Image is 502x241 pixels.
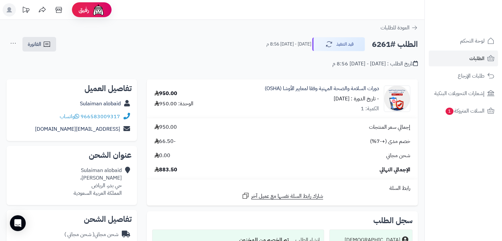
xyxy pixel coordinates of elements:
a: تحديثات المنصة [17,3,34,18]
h2: عنوان الشحن [12,151,132,159]
small: - تاريخ الدورة : [DATE] [334,95,379,103]
img: ai-face.png [92,3,105,17]
a: 966583009317 [81,113,120,120]
a: طلبات الإرجاع [429,68,498,84]
span: شحن مجاني [386,152,410,159]
a: لوحة التحكم [429,33,498,49]
a: شارك رابط السلة نفسها مع عميل آخر [242,192,323,200]
span: 1 [446,108,453,115]
div: الوحدة: 950.00 [154,100,193,108]
a: العودة للطلبات [381,24,418,32]
span: السلات المتروكة [445,106,485,116]
span: ( شحن مجاني ) [64,230,94,238]
h2: تفاصيل الشحن [12,215,132,223]
h2: الطلب #6261 [372,38,418,51]
span: رفيق [79,6,89,14]
div: تاريخ الطلب : [DATE] - [DATE] 8:56 م [332,60,418,68]
span: الفاتورة [28,40,41,48]
a: واتساب [60,113,79,120]
span: -66.50 [154,138,176,145]
div: Open Intercom Messenger [10,215,26,231]
img: logo-2.png [457,16,496,29]
img: 1752420691-%D8%A7%D9%84%D8%B3%D9%84%D8%A7%D9%85%D8%A9%20%D9%88%20%D8%A7%D9%84%D8%B5%D8%AD%D8%A9%2... [384,86,410,112]
span: 0.00 [154,152,170,159]
a: إشعارات التحويلات البنكية [429,86,498,101]
span: طلبات الإرجاع [458,71,485,81]
small: [DATE] - [DATE] 8:56 م [266,41,311,48]
span: شارك رابط السلة نفسها مع عميل آخر [251,192,323,200]
h2: تفاصيل العميل [12,85,132,92]
a: السلات المتروكة1 [429,103,498,119]
span: لوحة التحكم [460,36,485,46]
a: الطلبات [429,51,498,66]
div: رابط السلة [150,185,415,192]
span: خصم مدى (+-7%) [370,138,410,145]
h3: سجل الطلب [373,217,413,224]
button: قيد التنفيذ [312,37,365,51]
span: 950.00 [154,123,177,131]
div: الكمية: 1 [361,105,379,113]
a: دورات السلامة والصحة المهنية وفقا لمعايير الأوشا (OSHA) [265,85,379,92]
a: [EMAIL_ADDRESS][DOMAIN_NAME] [35,125,120,133]
a: Sulaiman alobaid [80,100,121,108]
span: إشعارات التحويلات البنكية [434,89,485,98]
span: العودة للطلبات [381,24,410,32]
span: الطلبات [469,54,485,63]
div: Sulaiman alobaid [PERSON_NAME]، حي بدر، الرياض المملكة العربية السعودية [74,167,122,197]
span: إجمالي سعر المنتجات [369,123,410,131]
div: شحن مجاني [64,231,118,238]
span: 883.50 [154,166,177,174]
div: 950.00 [154,90,177,97]
a: الفاتورة [22,37,56,52]
span: الإجمالي النهائي [380,166,410,174]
